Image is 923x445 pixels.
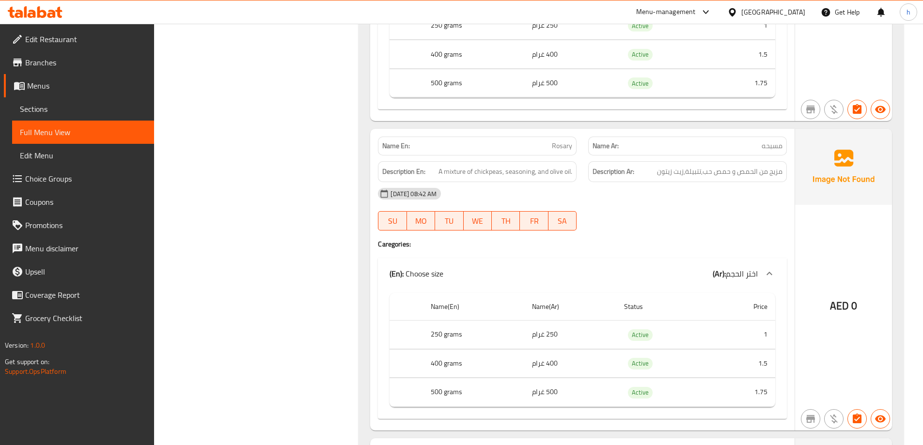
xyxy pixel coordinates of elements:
[524,214,544,228] span: FR
[378,239,787,249] h4: Caregories:
[4,283,154,307] a: Coverage Report
[390,268,443,279] p: Choose size
[628,77,653,89] div: Active
[628,49,653,61] div: Active
[435,211,463,230] button: TU
[524,321,616,349] td: 250 غرام
[628,49,653,60] span: Active
[593,166,634,178] strong: Description Ar:
[711,349,775,378] td: 1.5
[711,321,775,349] td: 1
[423,378,524,407] th: 500 grams
[5,355,49,368] span: Get support on:
[25,33,146,45] span: Edit Restaurant
[851,296,857,315] span: 0
[847,409,867,429] button: Has choices
[464,211,492,230] button: WE
[524,378,616,407] td: 500 غرام
[824,409,844,429] button: Purchased item
[423,293,524,321] th: Name(En)
[492,211,520,230] button: TH
[871,409,890,429] button: Available
[616,293,711,321] th: Status
[824,100,844,119] button: Purchased item
[439,214,459,228] span: TU
[628,358,653,369] span: Active
[25,243,146,254] span: Menu disclaimer
[711,40,775,69] td: 1.5
[4,260,154,283] a: Upsell
[25,196,146,208] span: Coupons
[438,166,572,178] span: A mixture of chickpeas, seasoning, and olive oil.
[4,74,154,97] a: Menus
[552,141,572,151] span: Rosary
[25,312,146,324] span: Grocery Checklist
[628,387,653,398] span: Active
[524,349,616,378] td: 400 غرام
[4,28,154,51] a: Edit Restaurant
[801,100,820,119] button: Not branch specific item
[468,214,488,228] span: WE
[20,103,146,115] span: Sections
[382,214,403,228] span: SU
[711,293,775,321] th: Price
[711,69,775,97] td: 1.75
[628,329,653,340] span: Active
[830,296,849,315] span: AED
[4,190,154,214] a: Coupons
[30,339,45,352] span: 1.0.0
[524,69,616,97] td: 500 غرام
[628,20,653,31] span: Active
[4,167,154,190] a: Choice Groups
[711,378,775,407] td: 1.75
[801,409,820,429] button: Not branch specific item
[636,6,696,18] div: Menu-management
[12,144,154,167] a: Edit Menu
[762,141,782,151] span: مسبحه
[423,69,524,97] th: 500 grams
[628,358,653,369] div: Active
[25,219,146,231] span: Promotions
[524,293,616,321] th: Name(Ar)
[5,365,66,378] a: Support.OpsPlatform
[390,266,404,281] b: (En):
[20,150,146,161] span: Edit Menu
[27,80,146,92] span: Menus
[387,189,440,199] span: [DATE] 08:42 AM
[423,321,524,349] th: 250 grams
[4,237,154,260] a: Menu disclaimer
[907,7,910,17] span: h
[847,100,867,119] button: Has choices
[382,166,425,178] strong: Description En:
[411,214,431,228] span: MO
[12,97,154,121] a: Sections
[25,266,146,277] span: Upsell
[711,11,775,40] td: 1
[390,293,775,407] table: choices table
[423,11,524,40] th: 250 grams
[520,211,548,230] button: FR
[657,166,782,178] span: مزيج من الحمص و حمص حب,تتبيلة,زيت زيتون
[382,141,410,151] strong: Name En:
[548,211,577,230] button: SA
[378,258,787,289] div: (En): Choose size(Ar):اختر الحجم
[524,40,616,69] td: 400 غرام
[378,211,407,230] button: SU
[407,211,435,230] button: MO
[20,126,146,138] span: Full Menu View
[795,129,892,204] img: Ae5nvW7+0k+MAAAAAElFTkSuQmCC
[423,40,524,69] th: 400 grams
[552,214,573,228] span: SA
[628,387,653,399] div: Active
[25,173,146,184] span: Choice Groups
[713,266,726,281] b: (Ar):
[25,57,146,68] span: Branches
[496,214,516,228] span: TH
[741,7,805,17] div: [GEOGRAPHIC_DATA]
[593,141,619,151] strong: Name Ar:
[524,11,616,40] td: 250 غرام
[4,307,154,330] a: Grocery Checklist
[871,100,890,119] button: Available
